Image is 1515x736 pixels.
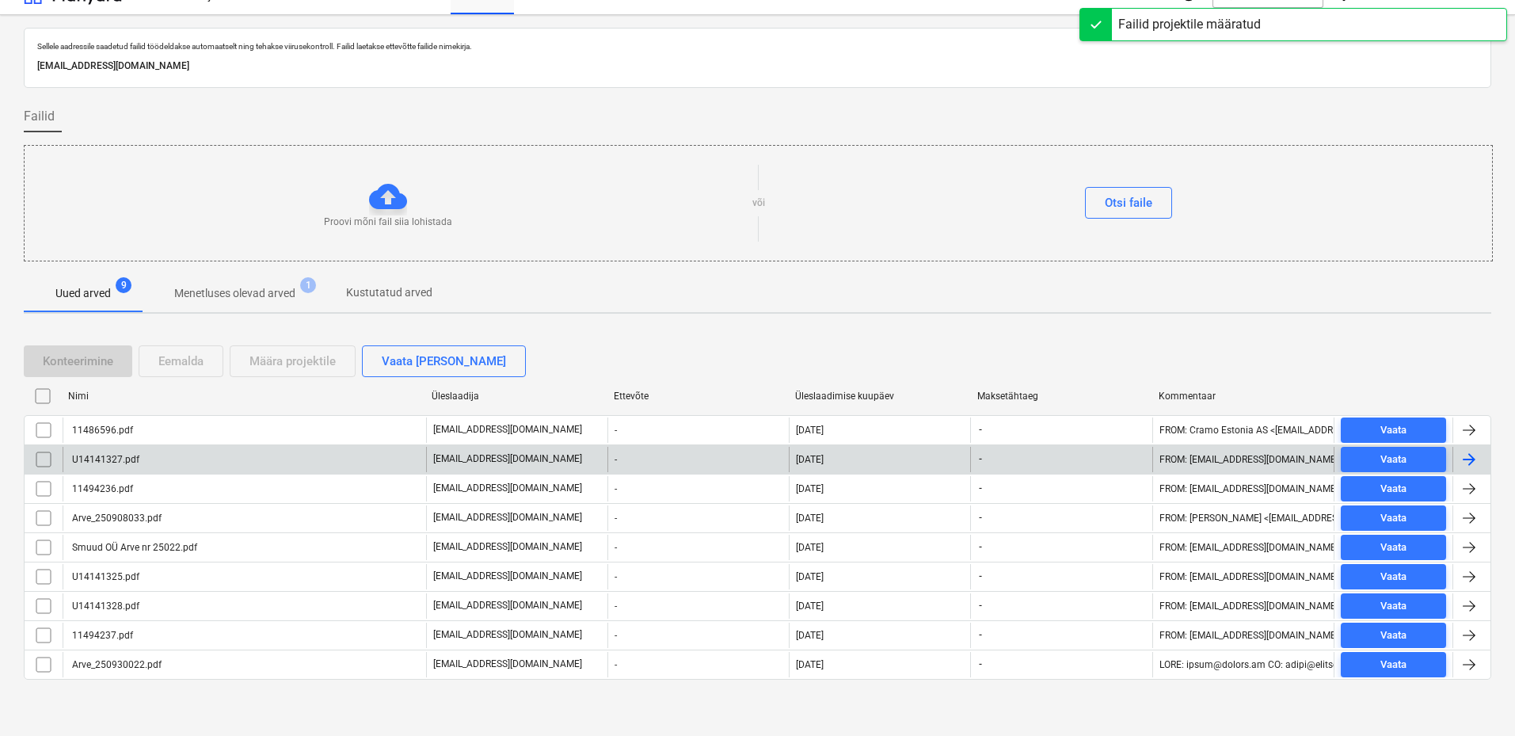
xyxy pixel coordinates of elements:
div: - [607,447,789,472]
p: [EMAIL_ADDRESS][DOMAIN_NAME] [37,58,1478,74]
span: 1 [300,277,316,293]
div: Vaata [1380,421,1407,440]
span: Failid [24,107,55,126]
div: [DATE] [796,571,824,582]
div: Vaata [1380,539,1407,557]
div: Otsi faile [1105,193,1152,213]
div: Vaata [1380,627,1407,645]
button: Vaata [1341,418,1446,443]
p: [EMAIL_ADDRESS][DOMAIN_NAME] [433,452,582,466]
span: - [977,452,984,466]
p: Menetluses olevad arved [174,285,295,302]
div: - [607,623,789,648]
button: Vaata [1341,447,1446,472]
div: [DATE] [796,601,824,612]
div: Vaata [1380,597,1407,616]
div: [DATE] [796,630,824,641]
div: Arve_250930022.pdf [70,659,162,670]
div: - [607,476,789,501]
div: U14141325.pdf [70,571,139,582]
p: [EMAIL_ADDRESS][DOMAIN_NAME] [433,511,582,524]
div: Vaata [1380,480,1407,498]
p: [EMAIL_ADDRESS][DOMAIN_NAME] [433,482,582,495]
button: Vaata [1341,593,1446,619]
div: - [607,593,789,619]
p: [EMAIL_ADDRESS][DOMAIN_NAME] [433,423,582,437]
span: - [977,482,984,495]
div: Nimi [68,391,419,402]
div: Vaata [1380,656,1407,674]
div: [DATE] [796,425,824,436]
button: Vaata [1341,652,1446,677]
div: Vaata [1380,509,1407,528]
div: [DATE] [796,542,824,553]
div: Vaata [PERSON_NAME] [382,351,506,372]
div: - [607,418,789,443]
div: [DATE] [796,513,824,524]
span: - [977,570,984,583]
div: Üleslaadija [432,391,601,402]
div: Failid projektile määratud [1118,15,1261,34]
p: [EMAIL_ADDRESS][DOMAIN_NAME] [433,658,582,671]
iframe: Chat Widget [1436,660,1515,736]
span: - [977,658,984,671]
div: Vaata [1380,568,1407,586]
div: Kommentaar [1159,391,1328,402]
div: Ettevõte [614,391,783,402]
div: Arve_250908033.pdf [70,513,162,524]
button: Vaata [PERSON_NAME] [362,345,526,377]
div: Smuud OÜ Arve nr 25022.pdf [70,542,197,553]
span: - [977,599,984,612]
div: - [607,652,789,677]
div: U14141328.pdf [70,601,139,612]
div: U14141327.pdf [70,454,139,465]
p: või [752,196,765,210]
span: - [977,511,984,524]
p: [EMAIL_ADDRESS][DOMAIN_NAME] [433,540,582,554]
p: Uued arved [55,285,111,302]
div: Vaata [1380,451,1407,469]
button: Vaata [1341,535,1446,560]
span: - [977,423,984,437]
p: Kustutatud arved [346,284,432,301]
p: Proovi mõni fail siia lohistada [324,215,452,229]
span: 9 [116,277,131,293]
div: Proovi mõni fail siia lohistadavõiOtsi faile [24,145,1493,261]
div: [DATE] [796,483,824,494]
button: Vaata [1341,623,1446,648]
button: Vaata [1341,476,1446,501]
div: - [607,564,789,589]
div: Maksetähtaeg [977,391,1147,402]
div: Üleslaadimise kuupäev [795,391,965,402]
p: [EMAIL_ADDRESS][DOMAIN_NAME] [433,628,582,642]
button: Otsi faile [1085,187,1172,219]
div: 11494237.pdf [70,630,133,641]
div: 11494236.pdf [70,483,133,494]
span: - [977,540,984,554]
div: - [607,505,789,531]
span: - [977,628,984,642]
button: Vaata [1341,505,1446,531]
p: Sellele aadressile saadetud failid töödeldakse automaatselt ning tehakse viirusekontroll. Failid ... [37,41,1478,51]
p: [EMAIL_ADDRESS][DOMAIN_NAME] [433,599,582,612]
div: [DATE] [796,454,824,465]
button: Vaata [1341,564,1446,589]
p: [EMAIL_ADDRESS][DOMAIN_NAME] [433,570,582,583]
div: [DATE] [796,659,824,670]
div: - [607,535,789,560]
div: 11486596.pdf [70,425,133,436]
